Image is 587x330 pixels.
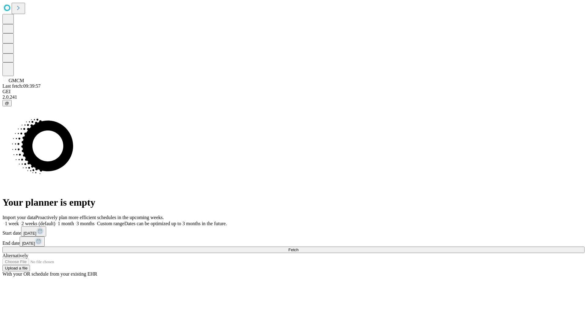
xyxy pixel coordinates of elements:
[97,221,124,226] span: Custom range
[21,221,55,226] span: 2 weeks (default)
[2,215,35,220] span: Import your data
[22,241,35,246] span: [DATE]
[2,237,585,247] div: End date
[58,221,74,226] span: 1 month
[5,101,9,105] span: @
[124,221,227,226] span: Dates can be optimized up to 3 months in the future.
[2,83,41,89] span: Last fetch: 09:39:57
[288,248,298,252] span: Fetch
[2,265,30,271] button: Upload a file
[76,221,94,226] span: 3 months
[24,231,36,236] span: [DATE]
[21,226,46,237] button: [DATE]
[2,247,585,253] button: Fetch
[2,226,585,237] div: Start date
[2,253,28,258] span: Alternatively
[9,78,24,83] span: GMCM
[5,221,19,226] span: 1 week
[35,215,164,220] span: Proactively plan more efficient schedules in the upcoming weeks.
[20,237,45,247] button: [DATE]
[2,100,12,106] button: @
[2,271,97,277] span: With your OR schedule from your existing EHR
[2,197,585,208] h1: Your planner is empty
[2,94,585,100] div: 2.0.241
[2,89,585,94] div: GEI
